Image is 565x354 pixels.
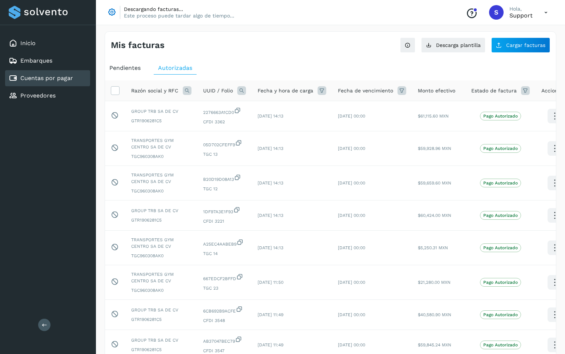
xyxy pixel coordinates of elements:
[131,346,191,353] span: GTR1906281C5
[418,245,448,250] span: $5,250.31 MXN
[131,87,178,95] span: Razón social y RFC
[418,312,451,317] span: $40,580.90 MXN
[131,217,191,223] span: GTR1906281C5
[131,207,191,214] span: GROUP TRB SA DE CV
[338,312,365,317] span: [DATE] 00:00
[131,172,191,185] span: TRANSPORTES GYM CENTRO SA DE CV
[131,236,191,250] span: TRANSPORTES GYM CENTRO SA DE CV
[131,287,191,294] span: TGC960308AK0
[203,139,246,148] span: 05D702CFEFF9
[203,119,246,125] span: CFDI 3362
[20,57,52,64] a: Embarques
[203,347,246,354] span: CFDI 3547
[418,114,449,119] span: $61,115.60 MXN
[5,53,90,69] div: Embarques
[506,43,545,48] span: Cargar facturas
[418,180,451,186] span: $59,659.60 MXN
[483,342,518,347] p: Pago Autorizado
[483,312,518,317] p: Pago Autorizado
[509,6,533,12] p: Hola,
[203,174,246,183] span: B20D19D08A13
[20,75,73,81] a: Cuentas por pagar
[338,280,365,285] span: [DATE] 00:00
[483,245,518,250] p: Pago Autorizado
[111,40,165,51] h4: Mis facturas
[483,180,518,186] p: Pago Autorizado
[203,306,246,314] span: 6CB692B9ACFE
[131,118,191,124] span: GTR1906281C5
[421,37,485,53] button: Descarga plantilla
[483,114,518,119] p: Pago Autorizado
[471,87,517,95] span: Estado de factura
[258,245,283,250] span: [DATE] 14:13
[483,146,518,151] p: Pago Autorizado
[418,342,451,347] span: $59,845.24 MXN
[541,87,564,95] span: Acciones
[203,218,246,224] span: CFDI 3221
[338,87,393,95] span: Fecha de vencimiento
[338,180,365,186] span: [DATE] 00:00
[131,316,191,323] span: GTR1906281C5
[338,213,365,218] span: [DATE] 00:00
[483,213,518,218] p: Pago Autorizado
[131,188,191,194] span: TGC960308AK0
[258,280,283,285] span: [DATE] 11:50
[203,107,246,116] span: 2276663A1CD0
[158,64,192,71] span: Autorizadas
[418,87,455,95] span: Monto efectivo
[131,307,191,313] span: GROUP TRB SA DE CV
[203,151,246,158] span: TGC 13
[5,88,90,104] div: Proveedores
[203,285,246,291] span: TGC 23
[258,114,283,119] span: [DATE] 14:13
[5,35,90,51] div: Inicio
[258,146,283,151] span: [DATE] 14:13
[436,43,481,48] span: Descarga plantilla
[131,252,191,259] span: TGC960308AK0
[131,137,191,150] span: TRANSPORTES GYM CENTRO SA DE CV
[509,12,533,19] p: Support
[131,153,191,160] span: TGC960308AK0
[203,206,246,215] span: 1DF97A3E1F93
[203,317,246,324] span: CFDI 3548
[20,40,36,47] a: Inicio
[20,92,56,99] a: Proveedores
[203,250,246,257] span: TGC 14
[203,186,246,192] span: TGC 12
[338,342,365,347] span: [DATE] 00:00
[338,114,365,119] span: [DATE] 00:00
[131,271,191,284] span: TRANSPORTES GYM CENTRO SA DE CV
[338,245,365,250] span: [DATE] 00:00
[109,64,141,71] span: Pendientes
[124,6,234,12] p: Descargando facturas...
[418,213,451,218] span: $60,424.00 MXN
[203,273,246,282] span: 667EDCF2BFFD
[131,108,191,115] span: GROUP TRB SA DE CV
[258,87,313,95] span: Fecha y hora de carga
[203,87,233,95] span: UUID / Folio
[491,37,550,53] button: Cargar facturas
[418,146,451,151] span: $59,928.96 MXN
[258,180,283,186] span: [DATE] 14:13
[338,146,365,151] span: [DATE] 00:00
[483,280,518,285] p: Pago Autorizado
[258,342,283,347] span: [DATE] 11:49
[258,213,283,218] span: [DATE] 14:13
[131,337,191,343] span: GROUP TRB SA DE CV
[418,280,451,285] span: $21,280.00 MXN
[5,70,90,86] div: Cuentas por pagar
[124,12,234,19] p: Este proceso puede tardar algo de tiempo...
[258,312,283,317] span: [DATE] 11:49
[203,239,246,247] span: A25EC4AABEB9
[203,336,246,345] span: AB37047BEC79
